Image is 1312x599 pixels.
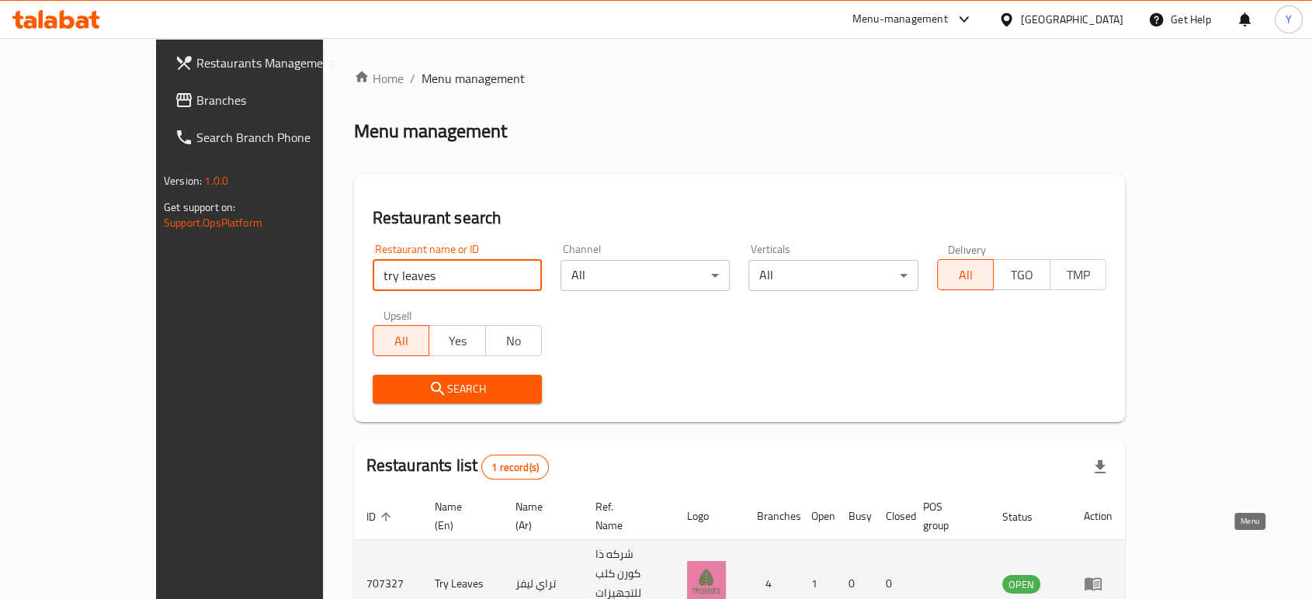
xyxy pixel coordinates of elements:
h2: Menu management [354,119,507,144]
div: Menu-management [852,10,948,29]
th: Closed [873,493,911,540]
button: Yes [429,325,485,356]
span: Name (En) [435,497,484,535]
span: 1.0.0 [204,171,228,191]
span: POS group [923,497,971,535]
span: All [944,264,987,286]
button: TGO [993,259,1050,290]
th: Action [1071,493,1125,540]
label: Upsell [384,310,412,320]
span: Restaurants Management [196,54,363,72]
span: Name (Ar) [515,497,565,535]
div: All [748,260,918,291]
h2: Restaurant search [373,206,1106,230]
th: Busy [836,493,873,540]
span: TGO [1000,264,1043,286]
h2: Restaurants list [366,454,549,480]
th: Open [799,493,836,540]
a: Search Branch Phone [162,119,375,156]
span: No [492,330,536,352]
span: ID [366,507,396,526]
nav: breadcrumb [354,69,1125,88]
span: Search Branch Phone [196,128,363,147]
div: All [561,260,730,291]
a: Restaurants Management [162,44,375,81]
div: Total records count [481,455,549,480]
button: TMP [1050,259,1106,290]
span: Status [1002,507,1053,526]
div: Export file [1081,448,1119,486]
span: Ref. Name [595,497,656,535]
span: Menu management [422,69,525,88]
span: Version: [164,171,202,191]
span: Get support on: [164,197,235,217]
span: Search [385,379,529,399]
div: [GEOGRAPHIC_DATA] [1021,11,1123,28]
span: All [380,330,423,352]
a: Home [354,69,404,88]
button: No [485,325,542,356]
button: All [373,325,429,356]
span: Y [1286,11,1292,28]
th: Logo [675,493,745,540]
span: OPEN [1002,576,1040,594]
span: Branches [196,91,363,109]
a: Branches [162,81,375,119]
li: / [410,69,415,88]
span: TMP [1057,264,1100,286]
button: All [937,259,994,290]
th: Branches [745,493,799,540]
button: Search [373,375,542,403]
label: Delivery [948,244,987,254]
a: Support.OpsPlatform [164,213,262,233]
span: 1 record(s) [482,460,548,475]
div: OPEN [1002,575,1040,594]
input: Search for restaurant name or ID.. [373,260,542,291]
span: Yes [436,330,479,352]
